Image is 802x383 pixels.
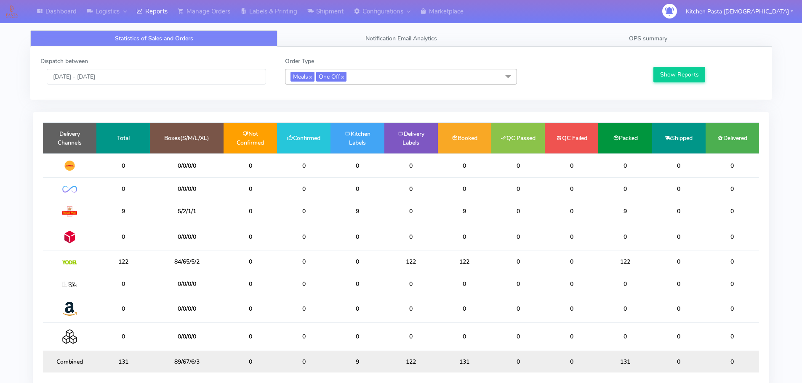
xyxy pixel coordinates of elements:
td: 0 [706,295,759,322]
td: 0 [706,251,759,273]
td: Delivered [706,123,759,153]
td: 0 [277,251,330,273]
td: 0 [438,153,491,178]
span: One Off [316,72,346,82]
td: 0 [652,295,706,322]
td: 0 [598,273,652,295]
td: 122 [384,351,438,372]
img: Yodel [62,260,77,264]
td: 0 [706,223,759,251]
td: 9 [598,200,652,223]
td: 0 [96,223,150,251]
td: Kitchen Labels [330,123,384,153]
td: 0 [706,351,759,372]
td: 0 [384,323,438,351]
span: OPS summary [629,34,667,42]
img: Royal Mail [62,206,77,217]
td: 0 [491,200,545,223]
td: 0 [224,178,277,200]
td: 0 [330,295,384,322]
img: OnFleet [62,186,77,193]
td: QC Passed [491,123,545,153]
td: 0 [598,295,652,322]
td: 0 [706,153,759,178]
td: 0 [491,223,545,251]
td: 0 [384,295,438,322]
td: 0 [384,153,438,178]
td: 0 [384,178,438,200]
td: Total [96,123,150,153]
td: 0 [545,223,598,251]
td: 0 [491,273,545,295]
td: 0 [330,178,384,200]
td: 0 [598,223,652,251]
td: 0 [491,251,545,273]
td: 0 [96,178,150,200]
td: Boxes(S/M/L/XL) [150,123,224,153]
td: 0 [277,178,330,200]
td: 9 [96,200,150,223]
td: 0 [96,323,150,351]
td: Shipped [652,123,706,153]
span: Statistics of Sales and Orders [115,34,193,42]
td: 0 [277,223,330,251]
span: Notification Email Analytics [365,34,437,42]
td: 89/67/6/3 [150,351,224,372]
td: 0 [277,351,330,372]
td: 0 [277,323,330,351]
td: 0 [706,323,759,351]
td: 0 [598,178,652,200]
td: 0 [652,273,706,295]
td: 9 [330,351,384,372]
td: 0 [438,273,491,295]
td: Packed [598,123,652,153]
td: 0 [384,273,438,295]
td: 0 [706,200,759,223]
td: 0 [545,351,598,372]
img: DPD [62,230,77,244]
td: 0 [277,200,330,223]
td: 0 [96,153,150,178]
td: 0 [438,295,491,322]
td: 0/0/0/0 [150,323,224,351]
td: 0 [545,251,598,273]
label: Order Type [285,57,314,66]
td: 0 [384,223,438,251]
td: 0 [706,178,759,200]
td: 0 [224,251,277,273]
button: Show Reports [653,67,705,82]
td: 0 [224,273,277,295]
td: Booked [438,123,491,153]
td: 0 [224,323,277,351]
td: Delivery Labels [384,123,438,153]
td: 0 [706,273,759,295]
td: Combined [43,351,96,372]
td: 122 [96,251,150,273]
td: 0 [545,273,598,295]
td: 0 [277,295,330,322]
td: 0 [330,251,384,273]
td: 0 [491,295,545,322]
td: Delivery Channels [43,123,96,153]
td: 0 [652,200,706,223]
td: 0 [545,323,598,351]
label: Dispatch between [40,57,88,66]
td: 0 [545,200,598,223]
td: 0 [384,200,438,223]
td: 0/0/0/0 [150,153,224,178]
td: 0 [545,178,598,200]
td: 0 [438,323,491,351]
td: Confirmed [277,123,330,153]
td: 0/0/0/0 [150,223,224,251]
td: 0 [224,295,277,322]
td: 0/0/0/0 [150,295,224,322]
td: 0 [96,295,150,322]
td: 0 [224,200,277,223]
td: 0 [330,273,384,295]
td: 0 [652,153,706,178]
img: MaxOptra [62,282,77,288]
td: 9 [438,200,491,223]
span: Meals [290,72,314,82]
td: 131 [438,351,491,372]
td: 0 [491,178,545,200]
